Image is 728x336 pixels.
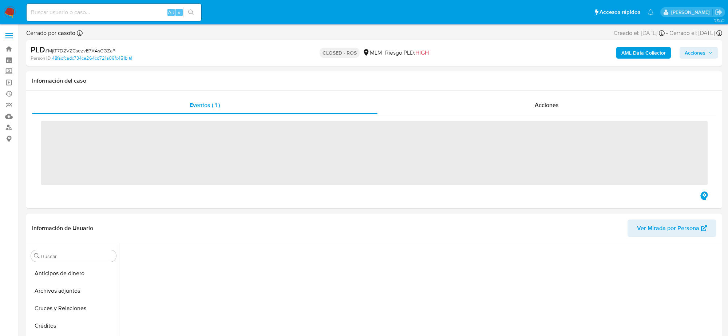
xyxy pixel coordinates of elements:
[637,220,699,237] span: Ver Mirada por Persona
[385,49,429,57] span: Riesgo PLD:
[32,225,93,232] h1: Información de Usuario
[28,300,119,317] button: Cruces y Relaciones
[31,44,45,55] b: PLD
[648,9,654,15] a: Notificaciones
[685,47,705,59] span: Acciones
[168,9,174,16] span: Alt
[671,9,712,16] p: cesar.gonzalez@mercadolibre.com.mx
[183,7,198,17] button: search-icon
[26,29,75,37] span: Cerrado por
[28,317,119,335] button: Créditos
[600,8,640,16] span: Accesos rápidos
[27,8,201,17] input: Buscar usuario o caso...
[680,47,718,59] button: Acciones
[190,101,220,109] span: Eventos ( 1 )
[52,55,132,62] a: 48fadfcadc734ce264cd721a09fc451b
[628,220,716,237] button: Ver Mirada por Persona
[669,29,722,37] div: Cerrado el: [DATE]
[45,47,115,54] span: # MjtT7D2VZCsezvE7XAsCGZaP
[535,101,559,109] span: Acciones
[41,121,708,185] span: ‌
[715,8,723,16] a: Salir
[614,29,665,37] div: Creado el: [DATE]
[31,55,51,62] b: Person ID
[363,49,382,57] div: MLM
[56,29,75,37] b: casoto
[616,47,671,59] button: AML Data Collector
[41,253,113,260] input: Buscar
[621,47,666,59] b: AML Data Collector
[178,9,180,16] span: s
[34,253,40,259] button: Buscar
[415,48,429,57] span: HIGH
[28,282,119,300] button: Archivos adjuntos
[666,29,668,37] span: -
[32,77,716,84] h1: Información del caso
[28,265,119,282] button: Anticipos de dinero
[320,48,360,58] p: CLOSED - ROS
